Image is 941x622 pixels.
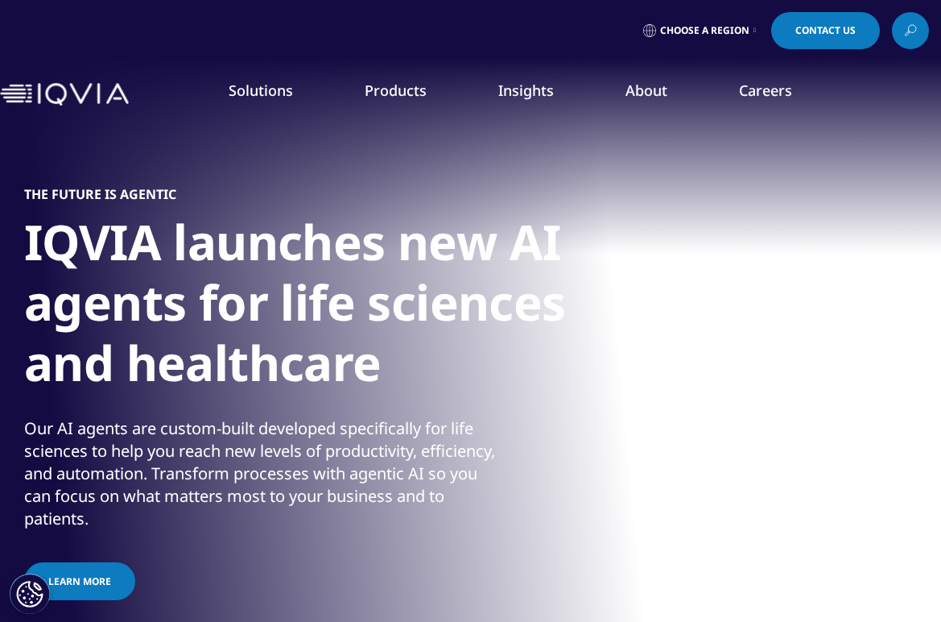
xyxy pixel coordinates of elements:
h1: IQVIA launches new AI agents for life sciences and healthcare [24,212,628,403]
div: Our AI agents are custom-built developed specifically for life sciences to help you reach new lev... [24,417,495,530]
span: Choose a Region [660,24,749,37]
a: About [625,81,667,100]
a: Insights [498,81,554,100]
a: Careers [739,81,792,100]
a: Solutions [229,81,293,100]
a: Learn more [24,562,135,600]
a: Contact Us [771,12,880,49]
a: Products [365,81,427,100]
nav: Primary [135,56,941,132]
button: Cookie Settings [10,574,50,614]
h5: THE FUTURE IS AGENTIC [24,186,176,202]
span: Contact Us [795,26,856,35]
span: Learn more [48,574,111,588]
